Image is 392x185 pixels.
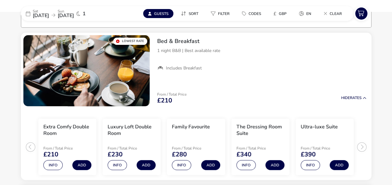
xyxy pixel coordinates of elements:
[201,160,220,170] button: Add
[33,12,49,19] span: [DATE]
[228,116,293,178] swiper-slide: 4 / 5
[206,9,235,18] button: Filter
[157,93,186,96] p: From / Total Price
[341,96,366,100] button: HideRates
[301,146,345,150] p: From / Total Price
[236,151,251,158] span: £340
[176,9,203,18] button: Sort
[72,160,91,170] button: Add
[294,9,316,18] button: en
[301,151,316,158] span: £390
[164,116,228,178] swiper-slide: 3 / 5
[99,116,164,178] swiper-slide: 2 / 5
[143,9,176,18] naf-pibe-menu-bar-item: Guests
[306,11,311,16] span: en
[249,11,261,16] span: Codes
[236,160,256,170] button: Info
[236,124,284,137] h3: The Dressing Room Suite
[176,9,206,18] naf-pibe-menu-bar-item: Sort
[43,160,63,170] button: Info
[319,9,349,18] naf-pibe-menu-bar-item: Clear
[189,11,198,16] span: Sort
[172,124,210,130] h3: Family Favourite
[172,151,187,158] span: £280
[157,38,366,45] h2: Bed & Breakfast
[108,146,152,150] p: From / Total Price
[237,9,266,18] button: Codes
[294,9,319,18] naf-pibe-menu-bar-item: en
[21,6,114,21] div: Sat[DATE]Sun[DATE]1
[236,146,281,150] p: From / Total Price
[154,11,168,16] span: Guests
[206,9,237,18] naf-pibe-menu-bar-item: Filter
[166,65,202,71] span: Includes Breakfast
[172,146,216,150] p: From / Total Price
[152,33,371,76] div: Bed & Breakfast1 night B&B | Best available rateIncludes Breakfast
[273,11,276,17] i: £
[269,9,294,18] naf-pibe-menu-bar-item: £GBP
[43,146,88,150] p: From / Total Price
[279,11,287,16] span: GBP
[108,124,156,137] h3: Luxury Loft Double Room
[83,11,86,16] span: 1
[157,47,366,54] p: 1 night B&B | Best available rate
[172,160,191,170] button: Info
[113,38,147,45] div: Lowest Rate
[108,160,127,170] button: Info
[319,9,347,18] button: Clear
[23,35,150,106] swiper-slide: 1 / 1
[35,116,99,178] swiper-slide: 1 / 5
[157,97,172,104] span: £210
[330,11,342,16] span: Clear
[108,151,123,158] span: £230
[330,160,349,170] button: Add
[218,11,230,16] span: Filter
[58,12,74,19] span: [DATE]
[33,9,49,13] p: Sat
[137,160,156,170] button: Add
[301,124,338,130] h3: Ultra-luxe Suite
[143,9,173,18] button: Guests
[301,160,320,170] button: Info
[43,124,91,137] h3: Extra Comfy Double Room
[265,160,284,170] button: Add
[293,116,357,178] swiper-slide: 5 / 5
[58,9,74,13] p: Sun
[237,9,269,18] naf-pibe-menu-bar-item: Codes
[269,9,292,18] button: £GBP
[341,95,350,100] span: Hide
[43,151,58,158] span: £210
